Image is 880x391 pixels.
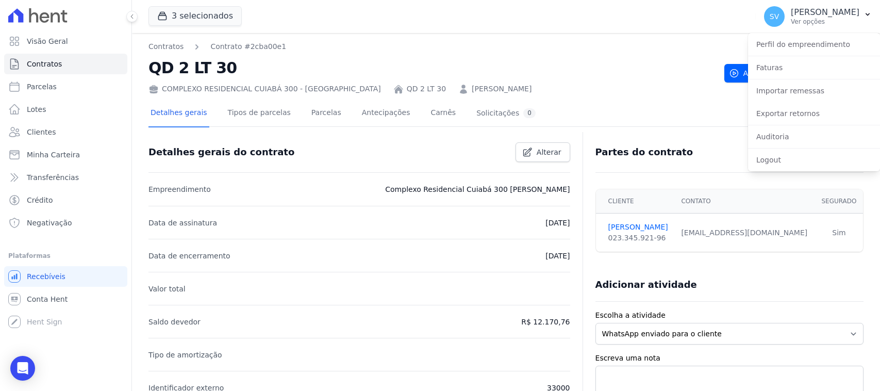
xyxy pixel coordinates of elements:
[748,127,880,146] a: Auditoria
[148,250,230,262] p: Data de encerramento
[4,31,127,52] a: Visão Geral
[516,142,570,162] a: Alterar
[27,59,62,69] span: Contratos
[210,41,286,52] a: Contrato #2cba00e1
[148,349,222,361] p: Tipo de amortização
[27,82,57,92] span: Parcelas
[4,213,127,233] a: Negativação
[748,82,880,100] a: Importar remessas
[27,195,53,205] span: Crédito
[148,41,286,52] nav: Breadcrumb
[407,84,446,94] a: QD 2 LT 30
[10,356,35,381] div: Open Intercom Messenger
[815,189,863,214] th: Segurado
[729,64,762,83] span: Ativo
[148,183,211,195] p: Empreendimento
[428,100,458,127] a: Carnês
[476,108,536,118] div: Solicitações
[27,271,65,282] span: Recebíveis
[4,190,127,210] a: Crédito
[608,233,669,243] div: 023.345.921-96
[8,250,123,262] div: Plataformas
[148,41,716,52] nav: Breadcrumb
[4,289,127,309] a: Conta Hent
[748,35,880,54] a: Perfil do empreendimento
[148,100,209,127] a: Detalhes gerais
[27,104,46,115] span: Lotes
[724,64,784,83] button: Ativo
[4,266,127,287] a: Recebíveis
[309,100,343,127] a: Parcelas
[521,316,570,328] p: R$ 12.170,76
[148,316,201,328] p: Saldo devedor
[815,214,863,252] td: Sim
[595,353,864,364] label: Escreva uma nota
[770,13,779,20] span: SV
[681,227,809,238] div: [EMAIL_ADDRESS][DOMAIN_NAME]
[27,294,68,304] span: Conta Hent
[791,7,859,18] p: [PERSON_NAME]
[148,146,294,158] h3: Detalhes gerais do contrato
[4,54,127,74] a: Contratos
[791,18,859,26] p: Ver opções
[4,99,127,120] a: Lotes
[148,283,186,295] p: Valor total
[148,217,217,229] p: Data de assinatura
[523,108,536,118] div: 0
[4,144,127,165] a: Minha Carteira
[148,6,242,26] button: 3 selecionados
[148,84,381,94] div: COMPLEXO RESIDENCIAL CUIABÁ 300 - [GEOGRAPHIC_DATA]
[537,147,561,157] span: Alterar
[27,172,79,183] span: Transferências
[474,100,538,127] a: Solicitações0
[385,183,570,195] p: Complexo Residencial Cuiabá 300 [PERSON_NAME]
[27,36,68,46] span: Visão Geral
[148,41,184,52] a: Contratos
[748,104,880,123] a: Exportar retornos
[148,56,716,79] h2: QD 2 LT 30
[595,279,697,291] h3: Adicionar atividade
[596,189,675,214] th: Cliente
[4,122,127,142] a: Clientes
[472,84,532,94] a: [PERSON_NAME]
[675,189,815,214] th: Contato
[27,218,72,228] span: Negativação
[748,151,880,169] a: Logout
[226,100,293,127] a: Tipos de parcelas
[595,310,864,321] label: Escolha a atividade
[545,250,570,262] p: [DATE]
[4,76,127,97] a: Parcelas
[748,58,880,77] a: Faturas
[608,222,669,233] a: [PERSON_NAME]
[595,146,693,158] h3: Partes do contrato
[4,167,127,188] a: Transferências
[360,100,412,127] a: Antecipações
[545,217,570,229] p: [DATE]
[756,2,880,31] button: SV [PERSON_NAME] Ver opções
[27,150,80,160] span: Minha Carteira
[27,127,56,137] span: Clientes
